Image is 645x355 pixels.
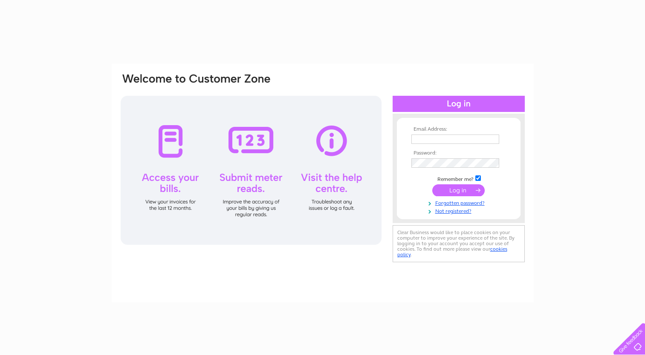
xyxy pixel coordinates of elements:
input: Submit [432,184,485,196]
th: Password: [409,150,508,156]
td: Remember me? [409,174,508,183]
div: Clear Business would like to place cookies on your computer to improve your experience of the sit... [393,225,525,262]
th: Email Address: [409,126,508,132]
a: Forgotten password? [411,198,508,206]
a: Not registered? [411,206,508,215]
a: cookies policy [397,246,507,258]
